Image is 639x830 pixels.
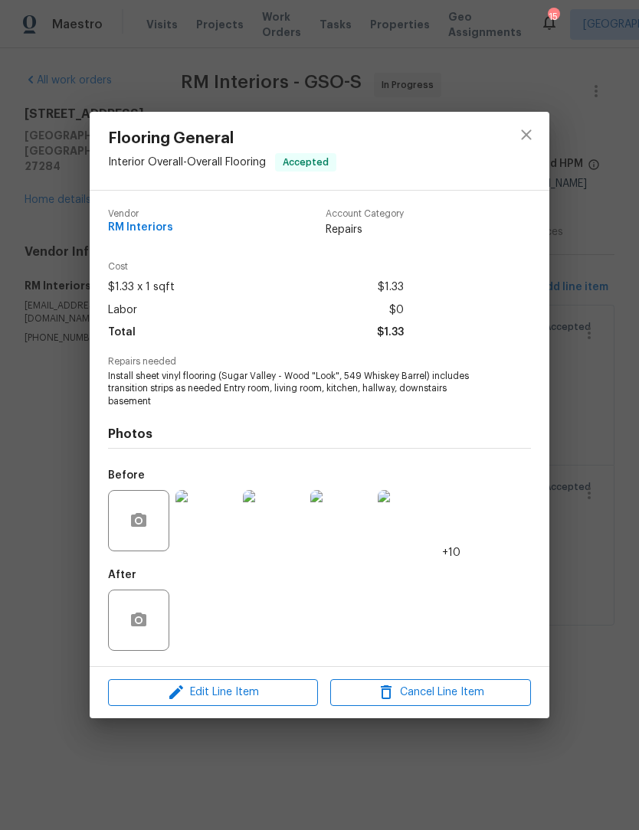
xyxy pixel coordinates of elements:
span: RM Interiors [108,222,173,234]
span: $1.33 [378,276,404,299]
span: Account Category [326,209,404,219]
span: Vendor [108,209,173,219]
span: $1.33 x 1 sqft [108,276,175,299]
h5: Before [108,470,145,481]
span: Flooring General [108,130,336,147]
span: $0 [389,299,404,322]
span: Labor [108,299,137,322]
span: Repairs [326,222,404,237]
span: Edit Line Item [113,683,313,702]
span: Interior Overall - Overall Flooring [108,157,266,168]
span: Accepted [277,155,335,170]
span: Cost [108,262,404,272]
button: Edit Line Item [108,679,318,706]
span: Cancel Line Item [335,683,526,702]
span: Repairs needed [108,357,531,367]
h4: Photos [108,426,531,442]
button: Cancel Line Item [330,679,531,706]
h5: After [108,570,136,580]
button: close [508,116,545,153]
span: Install sheet vinyl flooring (Sugar Valley - Wood "Look", 549 Whiskey Barrel) includes transition... [108,370,489,408]
span: +10 [442,545,460,560]
span: Total [108,322,136,344]
div: 15 [548,9,559,25]
span: $1.33 [377,322,404,344]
